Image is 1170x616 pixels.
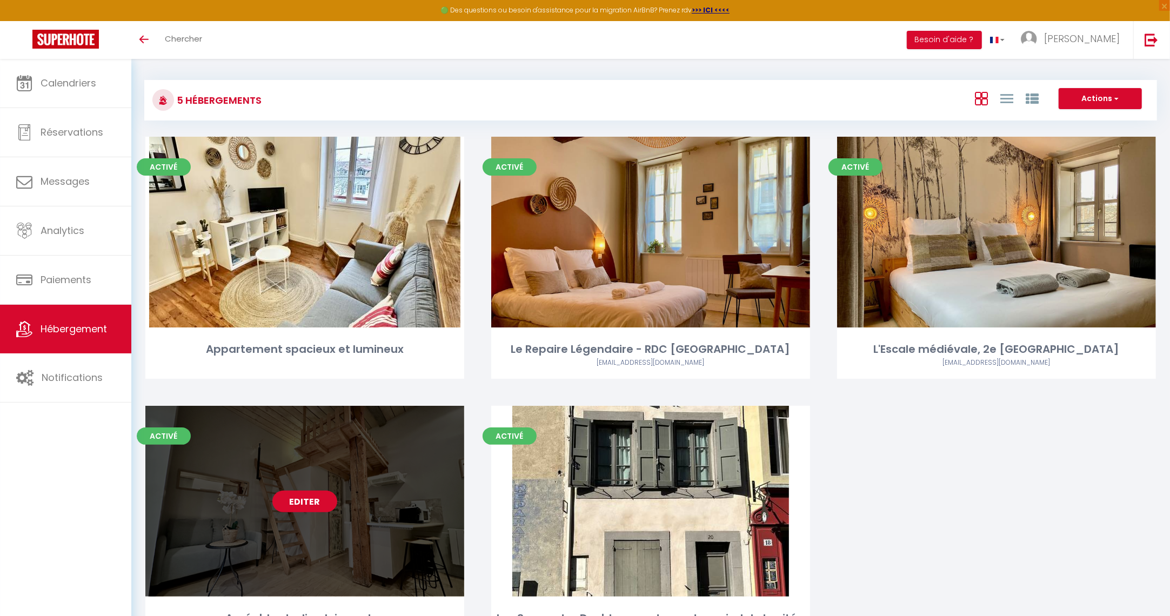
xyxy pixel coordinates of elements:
span: Chercher [165,33,202,44]
button: Actions [1059,88,1142,110]
a: Vue par Groupe [1026,89,1039,107]
a: Vue en Liste [1000,89,1013,107]
span: Messages [41,175,90,188]
a: Editer [272,491,337,512]
img: logout [1145,33,1158,46]
img: ... [1021,31,1037,47]
div: Le Repaire Légendaire - RDC [GEOGRAPHIC_DATA] [491,341,810,358]
button: Besoin d'aide ? [907,31,982,49]
div: Airbnb [491,358,810,368]
span: Activé [137,158,191,176]
a: Chercher [157,21,210,59]
span: Activé [137,427,191,445]
span: Paiements [41,273,91,286]
div: Airbnb [837,358,1156,368]
a: >>> ICI <<<< [692,5,730,15]
a: ... [PERSON_NAME] [1013,21,1133,59]
div: L'Escale médiévale, 2e [GEOGRAPHIC_DATA] [837,341,1156,358]
span: Notifications [42,371,103,384]
img: Super Booking [32,30,99,49]
span: Activé [828,158,882,176]
span: Hébergement [41,322,107,336]
span: Analytics [41,224,84,237]
span: Calendriers [41,76,96,90]
span: Activé [483,427,537,445]
a: Vue en Box [975,89,988,107]
h3: 5 Hébergements [174,88,262,112]
span: [PERSON_NAME] [1044,32,1120,45]
span: Réservations [41,125,103,139]
span: Activé [483,158,537,176]
div: Appartement spacieux et lumineux [145,341,464,358]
